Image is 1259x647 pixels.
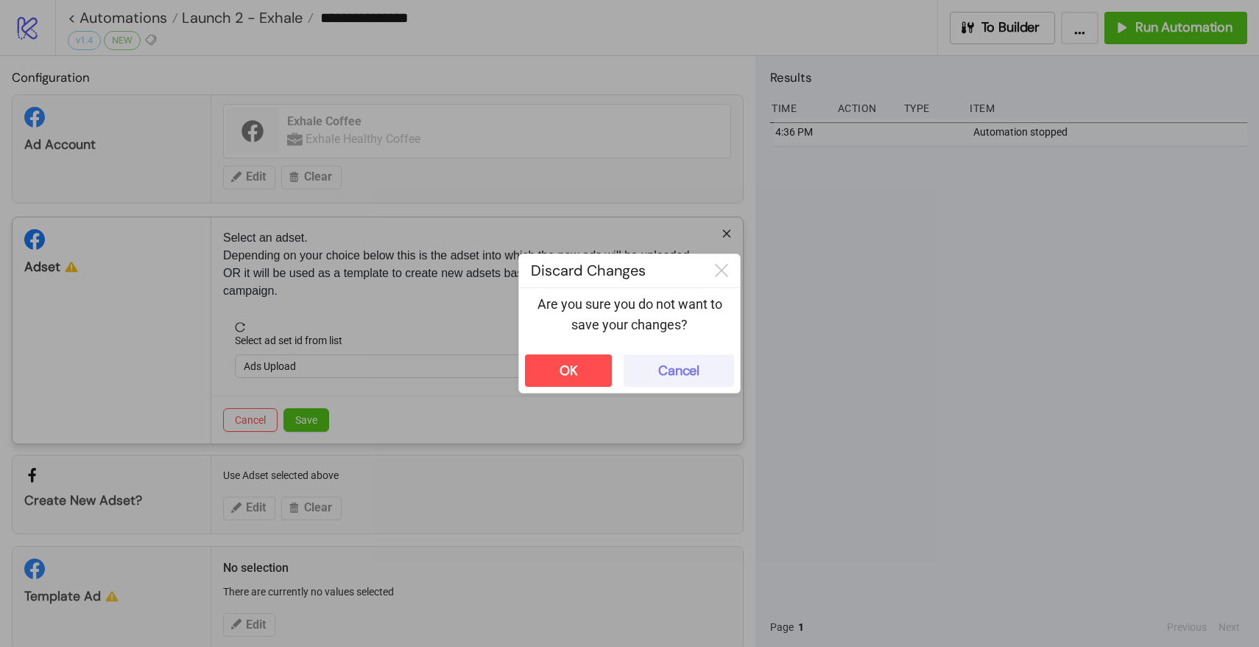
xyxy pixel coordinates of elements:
button: Cancel [624,354,734,387]
button: OK [525,354,612,387]
p: Are you sure you do not want to save your changes? [531,294,728,336]
div: OK [560,363,578,380]
div: Cancel [658,363,699,380]
div: Discard Changes [519,254,703,287]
